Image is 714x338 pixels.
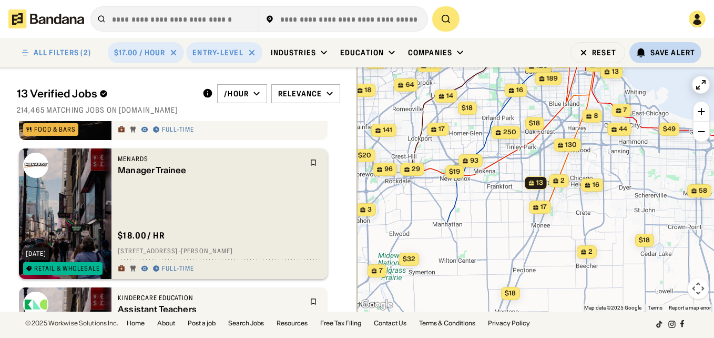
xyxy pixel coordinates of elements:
div: Save Alert [650,48,695,57]
span: 2 [588,247,593,256]
a: Search Jobs [228,320,264,326]
div: Companies [408,48,452,57]
span: 189 [546,74,557,83]
span: $18 [505,289,516,297]
div: Full-time [162,126,194,134]
span: 17 [438,125,445,134]
a: Resources [277,320,308,326]
a: Free Tax Filing [320,320,361,326]
span: 250 [503,128,516,137]
a: Privacy Policy [488,320,530,326]
div: Relevance [278,89,322,98]
div: Education [340,48,384,57]
span: 17 [540,203,547,212]
div: Menards [118,155,303,163]
div: Entry-Level [192,48,243,57]
span: 58 [699,186,707,195]
a: About [157,320,175,326]
div: Reset [592,49,616,56]
div: Retail & Wholesale [34,265,100,272]
span: $20 [358,151,371,159]
span: 13 [536,178,543,187]
img: KinderCare Education logo [23,292,48,317]
div: [STREET_ADDRESS] · [PERSON_NAME] [118,247,321,256]
span: 93 [470,156,478,165]
div: Industries [271,48,316,57]
span: $18 [462,104,473,112]
span: 96 [384,165,393,174]
span: 18 [364,86,371,95]
a: Post a job [188,320,216,326]
div: $ 18.00 / hr [118,230,165,241]
a: Contact Us [374,320,406,326]
div: KinderCare Education [118,294,303,302]
span: 3 [368,205,372,214]
div: 13 Verified Jobs [17,87,194,100]
span: 130 [565,141,577,150]
img: Google [360,298,394,312]
span: 16 [592,181,599,190]
span: 64 [405,81,414,90]
img: Bandana logotype [8,9,84,28]
span: 7 [379,266,382,275]
div: 214,465 matching jobs on [DOMAIN_NAME] [17,105,340,115]
div: Assistant Teachers [118,304,303,314]
span: 7 [623,106,627,115]
span: $32 [402,255,415,263]
div: ALL FILTERS (2) [34,49,91,56]
span: 16 [516,86,523,95]
a: Open this area in Google Maps (opens a new window) [360,298,394,312]
div: Manager Trainee [118,165,303,175]
button: Map camera controls [688,278,709,299]
div: Full-time [162,265,194,273]
span: $19 [449,167,460,175]
span: 141 [383,126,392,135]
img: Menards logo [23,153,48,178]
span: Map data ©2025 Google [584,305,641,311]
span: 44 [619,125,627,134]
span: 2 [560,176,565,185]
div: $17.00 / hour [114,48,166,57]
a: Home [127,320,145,326]
span: 29 [412,165,420,174]
span: $18 [639,236,650,244]
span: 14 [446,92,453,101]
div: /hour [224,89,249,98]
a: Report a map error [669,305,711,311]
span: 13 [611,67,618,76]
span: $18 [529,119,540,127]
a: Terms (opens in new tab) [648,305,662,311]
div: [DATE] [26,251,46,257]
span: $49 [662,125,675,133]
div: © 2025 Workwise Solutions Inc. [25,320,118,326]
a: Terms & Conditions [419,320,475,326]
div: Food & Bars [34,126,76,133]
div: grid [17,121,340,312]
span: 8 [594,112,598,121]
